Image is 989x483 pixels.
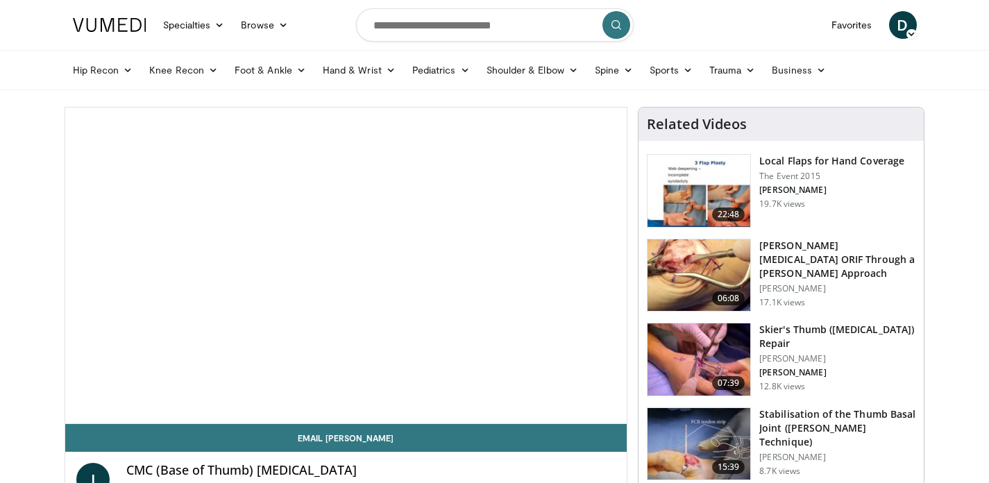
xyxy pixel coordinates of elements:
[712,376,745,390] span: 07:39
[314,56,404,84] a: Hand & Wrist
[712,291,745,305] span: 06:08
[759,185,904,196] p: [PERSON_NAME]
[763,56,834,84] a: Business
[73,18,146,32] img: VuMedi Logo
[648,323,750,396] img: cf79e27c-792e-4c6a-b4db-18d0e20cfc31.150x105_q85_crop-smart_upscale.jpg
[759,466,800,477] p: 8.7K views
[712,207,745,221] span: 22:48
[759,452,915,463] p: [PERSON_NAME]
[404,56,478,84] a: Pediatrics
[647,323,915,396] a: 07:39 Skier's Thumb ([MEDICAL_DATA]) Repair [PERSON_NAME] [PERSON_NAME] 12.8K views
[126,463,616,478] h4: CMC (Base of Thumb) [MEDICAL_DATA]
[478,56,586,84] a: Shoulder & Elbow
[356,8,634,42] input: Search topics, interventions
[759,353,915,364] p: [PERSON_NAME]
[647,239,915,312] a: 06:08 [PERSON_NAME][MEDICAL_DATA] ORIF Through a [PERSON_NAME] Approach [PERSON_NAME] 17.1K views
[65,424,627,452] a: Email [PERSON_NAME]
[712,460,745,474] span: 15:39
[141,56,226,84] a: Knee Recon
[759,323,915,350] h3: Skier's Thumb ([MEDICAL_DATA]) Repair
[648,408,750,480] img: abbb8fbb-6d8f-4f51-8ac9-71c5f2cab4bf.150x105_q85_crop-smart_upscale.jpg
[759,198,805,210] p: 19.7K views
[648,155,750,227] img: b6f583b7-1888-44fa-9956-ce612c416478.150x105_q85_crop-smart_upscale.jpg
[641,56,701,84] a: Sports
[759,283,915,294] p: [PERSON_NAME]
[701,56,764,84] a: Trauma
[823,11,881,39] a: Favorites
[759,171,904,182] p: The Event 2015
[759,367,915,378] p: [PERSON_NAME]
[759,154,904,168] h3: Local Flaps for Hand Coverage
[65,56,142,84] a: Hip Recon
[759,239,915,280] h3: [PERSON_NAME][MEDICAL_DATA] ORIF Through a [PERSON_NAME] Approach
[759,297,805,308] p: 17.1K views
[759,407,915,449] h3: Stabilisation of the Thumb Basal Joint ([PERSON_NAME] Technique)
[65,108,627,424] video-js: Video Player
[889,11,917,39] a: D
[226,56,314,84] a: Foot & Ankle
[647,116,747,133] h4: Related Videos
[648,239,750,312] img: af335e9d-3f89-4d46-97d1-d9f0cfa56dd9.150x105_q85_crop-smart_upscale.jpg
[647,407,915,481] a: 15:39 Stabilisation of the Thumb Basal Joint ([PERSON_NAME] Technique) [PERSON_NAME] 8.7K views
[759,381,805,392] p: 12.8K views
[586,56,641,84] a: Spine
[155,11,233,39] a: Specialties
[233,11,296,39] a: Browse
[647,154,915,228] a: 22:48 Local Flaps for Hand Coverage The Event 2015 [PERSON_NAME] 19.7K views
